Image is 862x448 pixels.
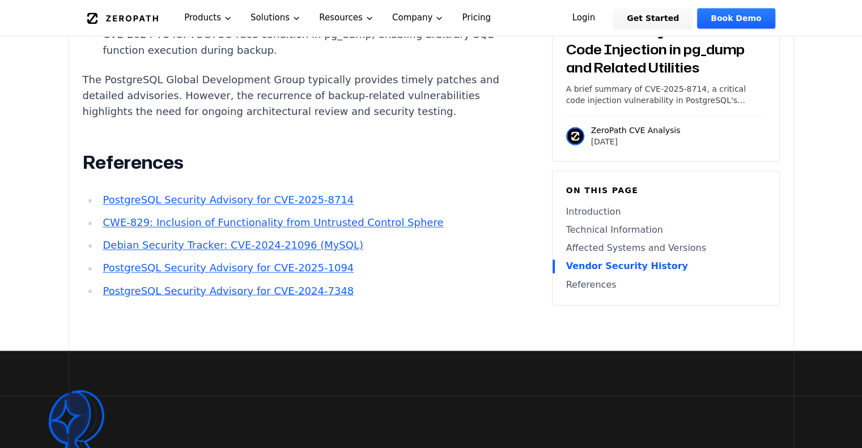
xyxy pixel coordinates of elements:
[103,239,363,251] a: Debian Security Tracker: CVE-2024-21096 (MySQL)
[103,262,354,274] a: PostgreSQL Security Advisory for CVE-2025-1094
[697,8,775,28] a: Book Demo
[99,27,504,58] li: CVE-2024-7348: TOCTOU race condition in pg_dump, enabling arbitrary SQL function execution during...
[566,205,766,219] a: Introduction
[566,278,766,291] a: References
[83,151,504,174] h2: References
[591,125,681,136] p: ZeroPath CVE Analysis
[83,72,504,120] p: The PostgreSQL Global Development Group typically provides timely patches and detailed advisories...
[566,4,766,76] h3: PostgreSQL CVE-2025-8714: Brief Summary of Critical Code Injection in pg_dump and Related Utilities
[591,136,681,147] p: [DATE]
[103,216,443,228] a: CWE-829: Inclusion of Functionality from Untrusted Control Sphere
[566,83,766,106] p: A brief summary of CVE-2025-8714, a critical code injection vulnerability in PostgreSQL's pg_dump...
[566,185,766,196] h6: On this page
[103,284,354,296] a: PostgreSQL Security Advisory for CVE-2024-7348
[566,127,584,145] img: ZeroPath CVE Analysis
[103,194,354,206] a: PostgreSQL Security Advisory for CVE-2025-8714
[566,223,766,237] a: Technical Information
[613,8,693,28] a: Get Started
[566,259,766,273] a: Vendor Security History
[559,8,609,28] a: Login
[566,241,766,255] a: Affected Systems and Versions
